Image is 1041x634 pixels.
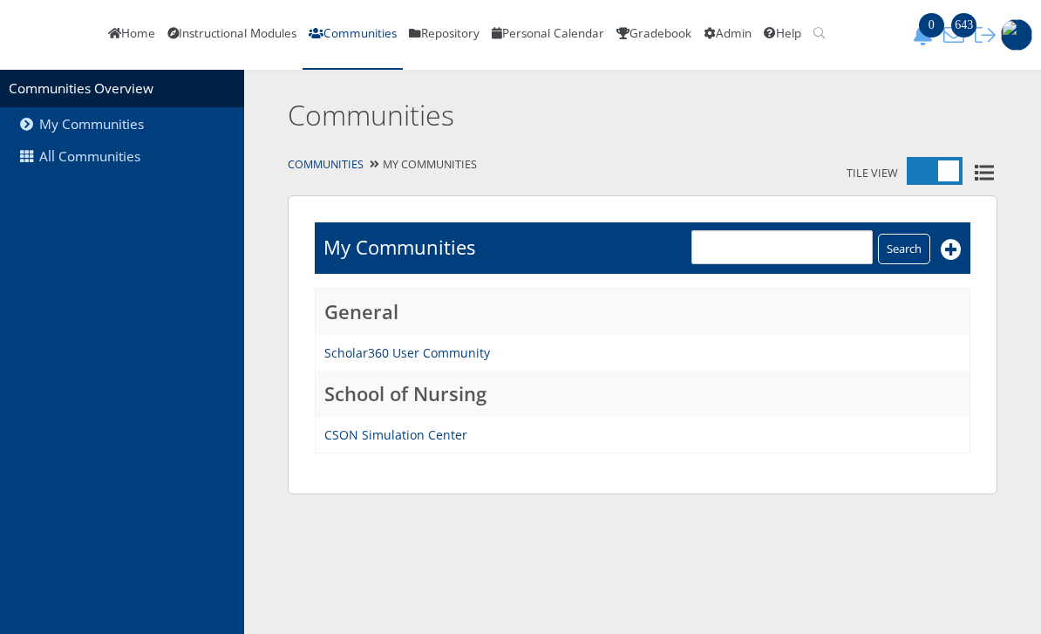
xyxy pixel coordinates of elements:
[938,24,970,43] a: 643
[316,371,970,417] td: School of Nursing
[1001,19,1032,51] img: 1943_125_125.jpg
[941,239,962,260] i: Add New Community
[951,13,976,37] span: 643
[288,157,364,172] a: Communities
[9,79,153,98] a: Communities Overview
[323,234,475,261] h1: My Communities
[938,24,970,45] button: 643
[919,13,944,37] span: 0
[847,157,898,190] span: Tile View
[324,426,467,443] a: CSON Simulation Center
[907,24,938,43] a: 0
[244,153,1041,178] div: My Communities
[878,234,930,264] input: Search
[288,96,853,135] h2: Communities
[907,24,938,45] button: 0
[324,344,490,361] a: Scholar360 User Community
[971,163,997,182] i: List
[316,289,970,336] td: General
